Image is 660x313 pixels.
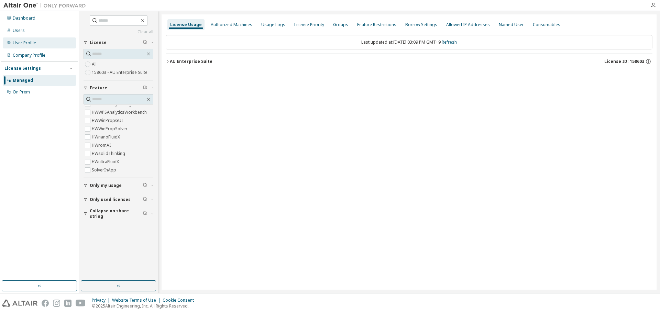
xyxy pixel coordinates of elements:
[143,40,147,45] span: Clear filter
[84,178,153,193] button: Only my usage
[90,85,107,91] span: Feature
[13,15,35,21] div: Dashboard
[92,149,126,158] label: HWsolidThinking
[90,40,107,45] span: License
[92,125,129,133] label: HWWinPropSolver
[4,66,41,71] div: License Settings
[42,300,49,307] img: facebook.svg
[13,40,36,46] div: User Profile
[84,80,153,96] button: Feature
[163,298,198,303] div: Cookie Consent
[499,22,524,27] div: Named User
[166,54,652,69] button: AU Enterprise SuiteLicense ID: 158603
[92,166,118,174] label: SolverInApp
[13,89,30,95] div: On Prem
[84,29,153,35] a: Clear all
[92,141,112,149] label: HWromAI
[90,197,131,202] span: Only used licenses
[84,206,153,221] button: Collapse on share string
[294,22,324,27] div: License Priority
[92,116,124,125] label: HWWinPropGUI
[92,60,98,68] label: All
[92,158,120,166] label: HWultraFluidX
[166,35,652,49] div: Last updated at: [DATE] 03:09 PM GMT+9
[261,22,285,27] div: Usage Logs
[143,183,147,188] span: Clear filter
[604,59,644,64] span: License ID: 158603
[446,22,490,27] div: Allowed IP Addresses
[170,22,202,27] div: License Usage
[333,22,348,27] div: Groups
[92,298,112,303] div: Privacy
[13,53,45,58] div: Company Profile
[84,35,153,50] button: License
[92,133,121,141] label: HWnanoFluidX
[2,300,37,307] img: altair_logo.svg
[84,192,153,207] button: Only used licenses
[3,2,89,9] img: Altair One
[112,298,163,303] div: Website Terms of Use
[533,22,560,27] div: Consumables
[143,211,147,216] span: Clear filter
[90,208,143,219] span: Collapse on share string
[170,59,212,64] div: AU Enterprise Suite
[53,300,60,307] img: instagram.svg
[405,22,437,27] div: Borrow Settings
[357,22,396,27] div: Feature Restrictions
[64,300,71,307] img: linkedin.svg
[143,85,147,91] span: Clear filter
[92,303,198,309] p: © 2025 Altair Engineering, Inc. All Rights Reserved.
[211,22,252,27] div: Authorized Machines
[442,39,457,45] a: Refresh
[90,183,122,188] span: Only my usage
[13,28,25,33] div: Users
[13,78,33,83] div: Managed
[92,68,149,77] label: 158603 - AU Enterprise Suite
[92,108,148,116] label: HWWPSAnalyticsWorkbench
[143,197,147,202] span: Clear filter
[76,300,86,307] img: youtube.svg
